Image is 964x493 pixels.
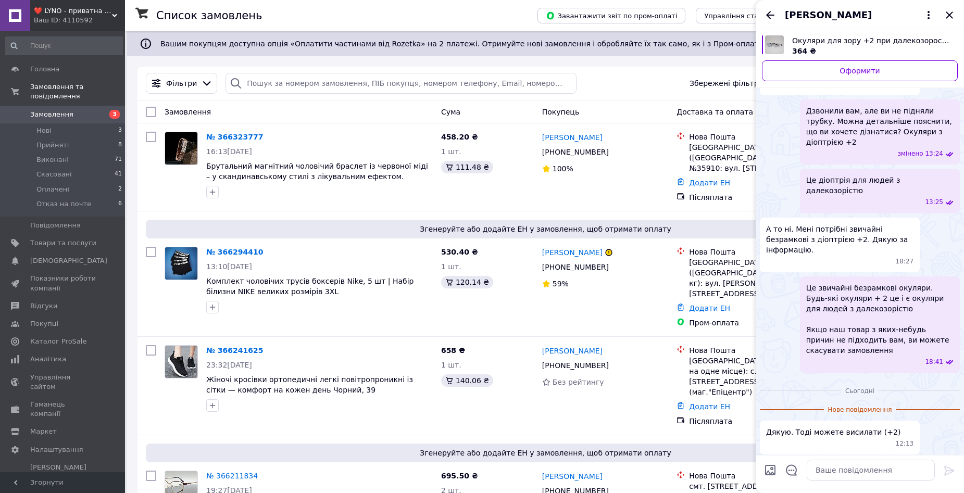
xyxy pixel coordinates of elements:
span: Управління статусами [704,12,784,20]
a: [PERSON_NAME] [542,471,603,482]
a: № 366241625 [206,346,263,355]
span: Відгуки [30,301,57,311]
span: Отказ на почте [36,199,91,209]
span: Нові [36,126,52,135]
span: Фільтри [166,78,197,89]
span: 16:13[DATE] [206,147,252,156]
a: Брутальний магнітний чоловічий браслет із червоної міді – у скандинавському стилі з лікувальним е... [206,162,428,181]
span: Cума [441,108,460,116]
span: Згенеруйте або додайте ЕН у замовлення, щоб отримати оплату [150,448,941,458]
span: Без рейтингу [553,378,604,386]
span: 364 ₴ [792,47,816,55]
span: Покупці [30,319,58,328]
div: 12.10.2025 [760,385,960,396]
img: Фото товару [165,247,197,280]
a: Жіночі кросівки ортопедичні легкі повітропроникні із сітки — комфорт на кожен день Чорний, 39 [206,375,413,394]
a: Фото товару [165,247,198,280]
span: змінено [897,149,925,158]
span: Замовлення [30,110,73,119]
a: Додати ЕН [689,402,730,411]
span: Доставка та оплата [677,108,753,116]
span: 530.40 ₴ [441,248,478,256]
span: Окуляри для зору +2 при далекозорості без оправи з міцними фотохромними лінзами [792,35,949,46]
div: Пром-оплата [689,318,830,328]
span: Сьогодні [841,387,879,396]
span: [PERSON_NAME] та рахунки [30,463,96,491]
div: Нова Пошта [689,345,830,356]
span: 41 [115,170,122,179]
a: [PERSON_NAME] [542,346,603,356]
a: № 366211834 [206,472,258,480]
button: Закрити [943,9,956,21]
span: 3 [109,110,120,119]
div: Нова Пошта [689,132,830,142]
span: 658 ₴ [441,346,465,355]
span: Гаманець компанії [30,400,96,419]
div: [PHONE_NUMBER] [540,145,611,159]
span: Дзвонили вам, але ви не підняли трубку. Можна детальніше пояснити, що ви хочете дізнатися? Окуляр... [806,106,954,147]
span: ❤️ LYNO - приватна фабрика [34,6,112,16]
div: Нова Пошта [689,247,830,257]
span: 458.20 ₴ [441,133,478,141]
span: 71 [115,155,122,165]
button: Завантажити звіт по пром-оплаті [537,8,685,23]
span: Управління сайтом [30,373,96,391]
span: Прийняті [36,141,69,150]
a: Додати ЕН [689,304,730,312]
span: 13:10[DATE] [206,262,252,271]
span: 13:24 11.10.2025 [925,149,943,158]
button: Назад [764,9,777,21]
input: Пошук за номером замовлення, ПІБ покупця, номером телефону, Email, номером накладної [226,73,576,94]
span: [DEMOGRAPHIC_DATA] [30,256,107,266]
span: [PERSON_NAME] [785,8,872,22]
span: Нове повідомлення [824,406,896,414]
span: 1 шт. [441,361,461,369]
span: Оплачені [36,185,69,194]
span: 18:27 11.10.2025 [896,257,914,266]
div: Післяплата [689,192,830,203]
span: 59% [553,280,569,288]
span: Завантажити звіт по пром-оплаті [546,11,677,20]
span: 100% [553,165,573,173]
a: Фото товару [165,132,198,165]
span: Аналітика [30,355,66,364]
span: 23:32[DATE] [206,361,252,369]
span: Каталог ProSale [30,337,86,346]
a: Додати ЕН [689,179,730,187]
img: 6694240340_w640_h640_ochki-dlya-zreniya.jpg [765,35,784,54]
button: [PERSON_NAME] [785,8,935,22]
span: Покупець [542,108,579,116]
h1: Список замовлень [156,9,262,22]
span: Згенеруйте або додайте ЕН у замовлення, щоб отримати оплату [150,224,941,234]
a: [PERSON_NAME] [542,247,603,258]
input: Пошук [5,36,123,55]
a: Комплект чоловічих трусів боксерів Nike, 5 шт | Набір білизни NIKE великих розмірів 3XL [206,277,414,296]
span: Повідомлення [30,221,81,230]
span: 12:13 12.10.2025 [896,439,914,448]
a: Фото товару [165,345,198,378]
div: 120.14 ₴ [441,276,493,288]
span: 1 шт. [441,147,461,156]
button: Відкрити шаблони відповідей [785,463,798,477]
div: [GEOGRAPHIC_DATA] ([GEOGRAPHIC_DATA].), №174 (до 30 кг): вул. [PERSON_NAME][STREET_ADDRESS] [689,257,830,299]
span: Вашим покупцям доступна опція «Оплатити частинами від Rozetka» на 2 платежі. Отримуйте нові замов... [160,40,821,48]
span: А то ні. Мені потрібні звичайні безрамкові з діоптрією +2. Дякую за інформацію. [766,224,913,255]
button: Управління статусами [696,8,792,23]
span: Маркет [30,427,57,436]
span: 1 шт. [441,262,461,271]
span: Показники роботи компанії [30,274,96,293]
div: Післяплата [689,416,830,426]
div: 140.06 ₴ [441,374,493,387]
span: 2 [118,185,122,194]
span: Налаштування [30,445,83,454]
span: Виконані [36,155,69,165]
a: Оформити [762,60,958,81]
div: Нова Пошта [689,471,830,481]
a: № 366294410 [206,248,263,256]
span: Товари та послуги [30,238,96,248]
span: 6 [118,199,122,209]
span: 13:25 11.10.2025 [925,198,943,207]
img: Фото товару [165,346,197,378]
